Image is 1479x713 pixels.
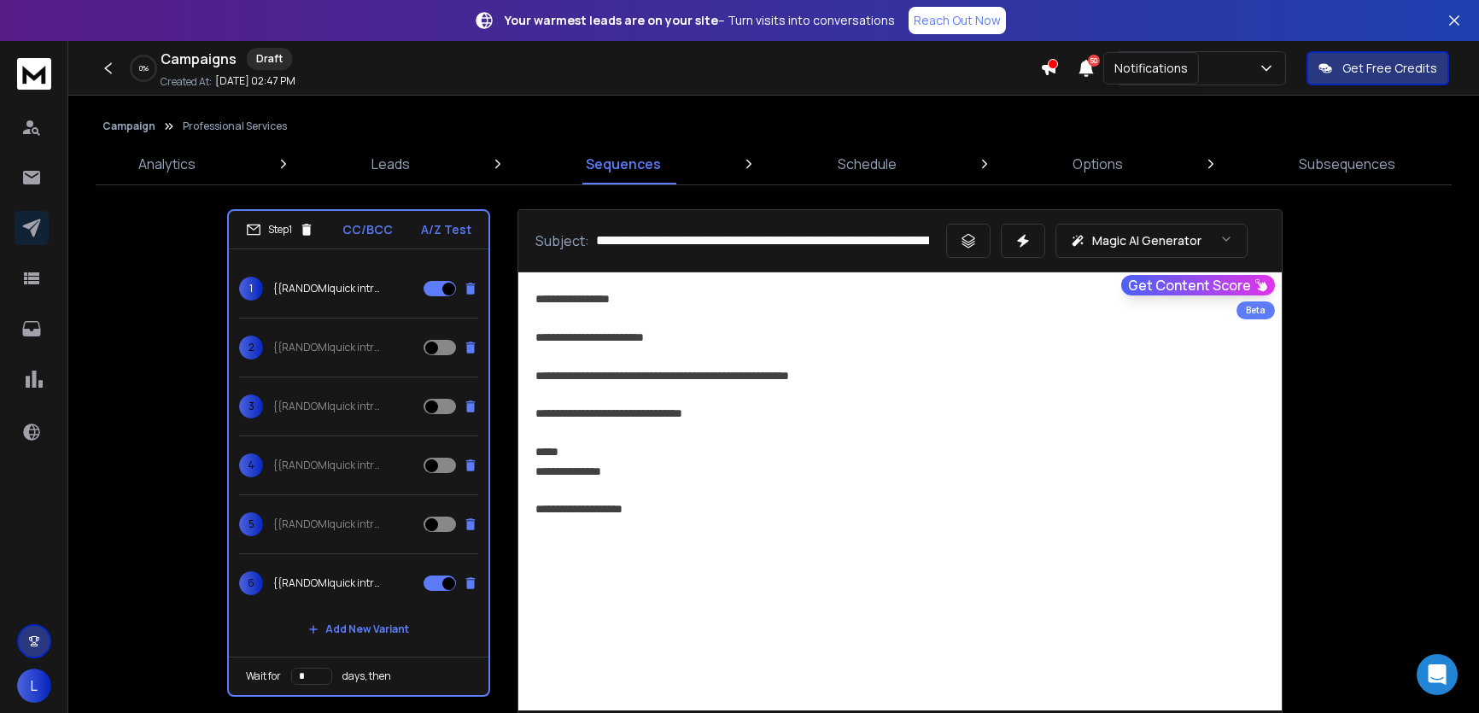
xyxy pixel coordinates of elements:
h1: Campaigns [161,49,237,69]
p: CC/BCC [342,221,393,238]
p: Schedule [838,154,897,174]
a: Options [1062,143,1133,184]
a: Leads [361,143,420,184]
div: Draft [247,48,292,70]
p: Magic AI Generator [1092,232,1201,249]
span: 4 [239,453,263,477]
p: {{RANDOM|quick intro|wanted your thoughts|inquiry for|sound interesting|useful}} {{firstName}} [273,341,383,354]
li: Step1CC/BCCA/Z Test1{{RANDOM|quick intro|wanted your thoughts|inquiry for|sound interesting|usefu... [227,209,490,697]
p: Reach Out Now [914,12,1001,29]
p: [DATE] 02:47 PM [215,74,295,88]
span: 50 [1088,55,1100,67]
a: Subsequences [1289,143,1406,184]
p: 0 % [139,63,149,73]
p: Leads [371,154,410,174]
button: Add New Variant [295,612,423,646]
a: Analytics [128,143,206,184]
p: Subject: [535,231,589,251]
p: days, then [342,669,391,683]
strong: Your warmest leads are on your site [505,12,718,28]
button: Get Free Credits [1307,51,1449,85]
span: 2 [239,336,263,359]
p: – Turn visits into conversations [505,12,895,29]
p: Professional Services [183,120,287,133]
p: A/Z Test [421,221,471,238]
button: Magic AI Generator [1055,224,1248,258]
button: Get Content Score [1121,275,1275,295]
p: Subsequences [1299,154,1395,174]
p: Options [1073,154,1123,174]
p: {{RANDOM|quick intro|wanted your thoughts|inquiry for|sound interesting|useful}} {{firstName}} [273,400,383,413]
a: Schedule [827,143,907,184]
span: 6 [239,571,263,595]
p: Created At: [161,75,212,89]
p: {{RANDOM|quick intro|wanted your thoughts|inquiry for|sound interesting|useful}} {{firstName}} [273,517,383,531]
a: Sequences [576,143,671,184]
button: L [17,669,51,703]
div: Step 1 [246,222,314,237]
a: Reach Out Now [909,7,1006,34]
button: Campaign [102,120,155,133]
p: Analytics [138,154,196,174]
p: Sequences [586,154,661,174]
p: Get Free Credits [1342,60,1437,77]
span: 3 [239,394,263,418]
p: {{RANDOM|quick intro|wanted your thoughts|inquiry for|sound interesting|useful}} {{firstName}} [273,282,383,295]
p: {{RANDOM|quick intro|wanted your thoughts|inquiry for|sound interesting|useful}} {{firstName}} [273,576,383,590]
div: Notifications [1103,52,1199,85]
p: Wait for [246,669,281,683]
img: logo [17,58,51,90]
span: 1 [239,277,263,301]
div: Open Intercom Messenger [1417,654,1458,695]
div: Beta [1236,301,1275,319]
span: 5 [239,512,263,536]
p: {{RANDOM|quick intro|wanted your thoughts|inquiry for|sound interesting|useful}} {{firstName}} [273,459,383,472]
